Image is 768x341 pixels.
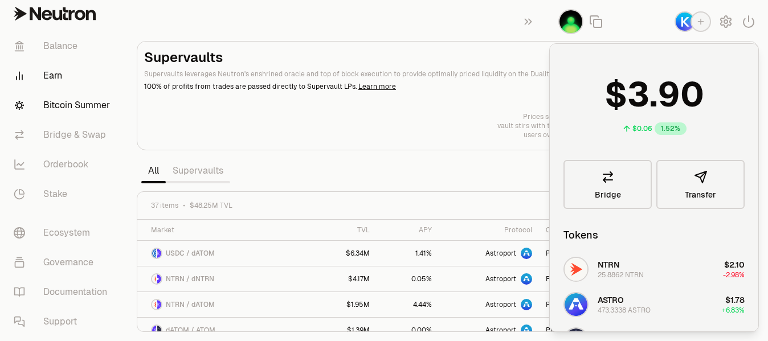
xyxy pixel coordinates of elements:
[497,121,614,130] p: vault stirs with the newborn block—
[722,306,745,315] span: +6.83%
[559,10,582,33] img: Mokry
[5,218,123,248] a: Ecosystem
[723,270,745,280] span: -2.98%
[151,225,300,235] div: Market
[141,159,166,182] a: All
[598,260,619,270] span: NTRN
[485,326,516,335] span: Astroport
[383,225,432,235] div: APY
[157,300,161,309] img: dATOM Logo
[598,306,651,315] div: 473.3338 ASTRO
[655,122,687,135] div: 1.52%
[632,124,652,133] div: $0.06
[724,260,745,270] span: $2.10
[725,295,745,305] span: $1.78
[676,13,694,31] img: Keplr
[166,159,230,182] a: Supervaults
[685,191,716,199] span: Transfer
[557,252,751,286] button: NTRN LogoNTRN25.8862 NTRN$2.10-2.98%
[539,266,642,291] a: Provide liquidity
[157,274,161,284] img: dNTRN Logo
[565,258,587,281] img: NTRN Logo
[557,287,751,322] button: ASTRO LogoASTRO473.3338 ASTRO$1.78+6.83%
[144,81,669,92] p: 100% of profits from trades are passed directly to Supervault LPs.
[166,274,214,284] span: NTRN / dNTRN
[497,112,614,139] a: Prices set by gods—vault stirs with the newborn block—users own the book.
[137,241,307,266] a: USDC LogodATOM LogoUSDC / dATOM
[439,241,538,266] a: Astroport
[598,330,620,340] span: ATOM
[166,300,215,309] span: NTRN / dATOM
[539,241,642,266] a: Provide liquidity
[565,293,587,316] img: ASTRO Logo
[439,292,538,317] a: Astroport
[598,270,644,280] div: 25.8862 NTRN
[5,120,123,150] a: Bridge & Swap
[5,179,123,209] a: Stake
[485,300,516,309] span: Astroport
[307,266,377,291] a: $4.17M
[539,292,642,317] a: Provide liquidity
[5,31,123,61] a: Balance
[485,274,516,284] span: Astroport
[152,300,156,309] img: NTRN Logo
[166,249,215,258] span: USDC / dATOM
[718,330,745,340] span: <$0.01
[377,292,439,317] a: 4.44%
[157,249,161,258] img: dATOM Logo
[5,91,123,120] a: Bitcoin Summer
[157,326,161,335] img: ATOM Logo
[152,326,156,335] img: dATOM Logo
[144,48,669,67] h2: Supervaults
[137,292,307,317] a: NTRN LogodATOM LogoNTRN / dATOM
[190,201,232,210] span: $48.25M TVL
[307,241,377,266] a: $6.34M
[446,225,532,235] div: Protocol
[546,225,635,235] div: Category
[137,266,307,291] a: NTRN LogodNTRN LogoNTRN / dNTRN
[144,69,669,79] p: Supervaults leverages Neutron's enshrined oracle and top of block execution to provide optimally ...
[307,292,377,317] a: $1.95M
[439,266,538,291] a: Astroport
[5,277,123,307] a: Documentation
[313,225,370,235] div: TVL
[152,249,156,258] img: USDC Logo
[497,130,614,139] p: users own the book.
[595,191,621,199] span: Bridge
[563,227,598,243] div: Tokens
[5,150,123,179] a: Orderbook
[656,160,745,209] button: Transfer
[5,248,123,277] a: Governance
[5,307,123,336] a: Support
[5,61,123,91] a: Earn
[151,201,178,210] span: 37 items
[558,9,583,34] button: Mokry
[598,295,624,305] span: ASTRO
[563,160,652,209] a: Bridge
[166,326,215,335] span: dATOM / ATOM
[377,266,439,291] a: 0.05%
[485,249,516,258] span: Astroport
[675,11,711,32] button: Keplr
[497,112,614,121] p: Prices set by gods—
[358,82,396,91] a: Learn more
[377,241,439,266] a: 1.41%
[152,274,156,284] img: NTRN Logo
